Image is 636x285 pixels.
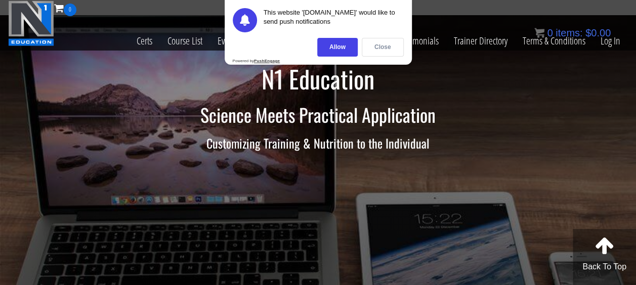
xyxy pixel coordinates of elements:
div: This website '[DOMAIN_NAME]' would like to send push notifications [264,8,404,32]
div: Powered by [233,59,280,63]
a: Events [210,16,246,66]
span: $ [585,27,591,38]
bdi: 0.00 [585,27,611,38]
div: Close [362,38,404,57]
a: Log In [593,16,628,66]
a: Terms & Conditions [515,16,593,66]
span: 0 [64,4,76,16]
a: 0 items: $0.00 [534,27,611,38]
h2: Science Meets Practical Application [22,105,614,125]
a: Course List [160,16,210,66]
p: Back To Top [573,261,636,273]
strong: PushEngage [254,59,280,63]
div: Allow [317,38,358,57]
h3: Customizing Training & Nutrition to the Individual [22,136,614,150]
img: n1-education [8,1,54,46]
a: Trainer Directory [446,16,515,66]
span: items: [556,27,582,38]
a: Certs [129,16,160,66]
img: icon11.png [534,28,544,38]
a: Testimonials [390,16,446,66]
h1: N1 Education [22,66,614,92]
a: 0 [54,1,76,15]
span: 0 [547,27,553,38]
